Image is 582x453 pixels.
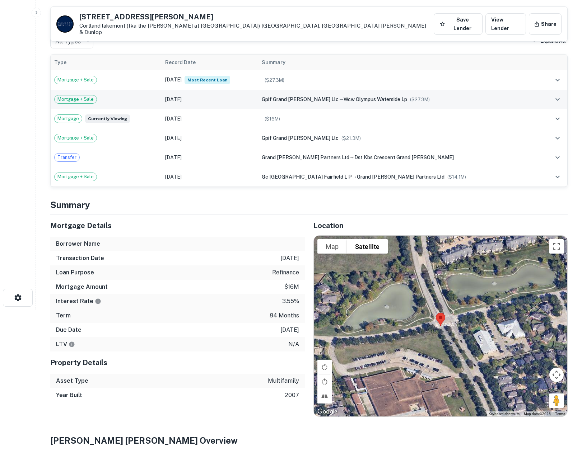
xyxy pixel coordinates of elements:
[485,13,526,35] a: View Lender
[56,268,94,277] h6: Loan Purpose
[551,74,564,86] button: expand row
[524,412,551,416] span: Map data ©2025
[317,389,332,404] button: Tilt map
[434,13,483,35] button: Save Lender
[280,326,299,334] p: [DATE]
[354,155,454,160] span: dst kbs crescent grand [PERSON_NAME]
[551,93,564,105] button: expand row
[55,173,97,180] span: Mortgage + Sale
[549,239,564,254] button: Toggle fullscreen view
[79,23,426,35] a: [PERSON_NAME] & Dunlop
[55,115,82,122] span: Mortgage
[162,70,258,90] td: [DATE]
[56,340,75,349] h6: LTV
[280,254,299,263] p: [DATE]
[56,297,101,306] h6: Interest Rate
[317,239,347,254] button: Show street map
[313,220,568,231] h5: Location
[447,174,466,180] span: ($ 14.1M )
[549,368,564,382] button: Map camera controls
[258,55,541,70] th: Summary
[529,13,562,35] button: Share
[288,340,299,349] p: n/a
[270,311,299,320] p: 84 months
[316,407,339,416] a: Open this area in Google Maps (opens a new window)
[79,23,431,36] p: Cortland lakemont (fka the [PERSON_NAME] at [GEOGRAPHIC_DATA]) [GEOGRAPHIC_DATA], [GEOGRAPHIC_DATA]
[55,154,79,161] span: Transfer
[162,90,258,109] td: [DATE]
[56,326,82,334] h6: Due Date
[85,114,130,123] span: Currently viewing
[262,96,339,102] span: gpif grand [PERSON_NAME] llc
[56,377,88,385] h6: Asset Type
[551,113,564,125] button: expand row
[551,132,564,144] button: expand row
[95,298,101,305] svg: The interest rates displayed on the website are for informational purposes only and may be report...
[549,393,564,408] button: Drag Pegman onto the map to open Street View
[317,360,332,374] button: Rotate map clockwise
[50,434,568,447] h4: [PERSON_NAME] [PERSON_NAME] Overview
[262,154,537,161] div: →
[262,135,339,141] span: gpif grand [PERSON_NAME] llc
[56,254,104,263] h6: Transaction Date
[546,396,582,430] iframe: Chat Widget
[272,268,299,277] p: refinance
[162,128,258,148] td: [DATE]
[262,155,349,160] span: grand [PERSON_NAME] partners ltd
[265,116,280,122] span: ($ 16M )
[410,97,430,102] span: ($ 27.3M )
[162,55,258,70] th: Record Date
[162,167,258,187] td: [DATE]
[344,96,407,102] span: wcw olympus waterside lp
[551,171,564,183] button: expand row
[285,391,299,400] p: 2007
[56,311,71,320] h6: Term
[79,13,431,20] h5: [STREET_ADDRESS][PERSON_NAME]
[265,77,284,83] span: ($ 27.3M )
[50,220,305,231] h5: Mortgage Details
[268,377,299,385] p: multifamily
[56,391,82,400] h6: Year Built
[341,136,361,141] span: ($ 21.3M )
[162,148,258,167] td: [DATE]
[56,240,100,248] h6: Borrower Name
[489,411,520,416] button: Keyboard shortcuts
[50,357,305,368] h5: Property Details
[316,407,339,416] img: Google
[357,174,444,180] span: grand [PERSON_NAME] partners ltd
[50,198,568,211] h4: Summary
[55,76,97,84] span: Mortgage + Sale
[55,135,97,142] span: Mortgage + Sale
[162,109,258,128] td: [DATE]
[185,76,230,84] span: Most Recent Loan
[56,283,108,291] h6: Mortgage Amount
[262,173,537,181] div: →
[262,95,537,103] div: →
[51,55,162,70] th: Type
[262,174,352,180] span: gc [GEOGRAPHIC_DATA] fairfield l p
[282,297,299,306] p: 3.55%
[55,96,97,103] span: Mortgage + Sale
[284,283,299,291] p: $16m
[347,239,388,254] button: Show satellite imagery
[317,374,332,389] button: Rotate map counterclockwise
[551,151,564,164] button: expand row
[69,341,75,348] svg: LTVs displayed on the website are for informational purposes only and may be reported incorrectly...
